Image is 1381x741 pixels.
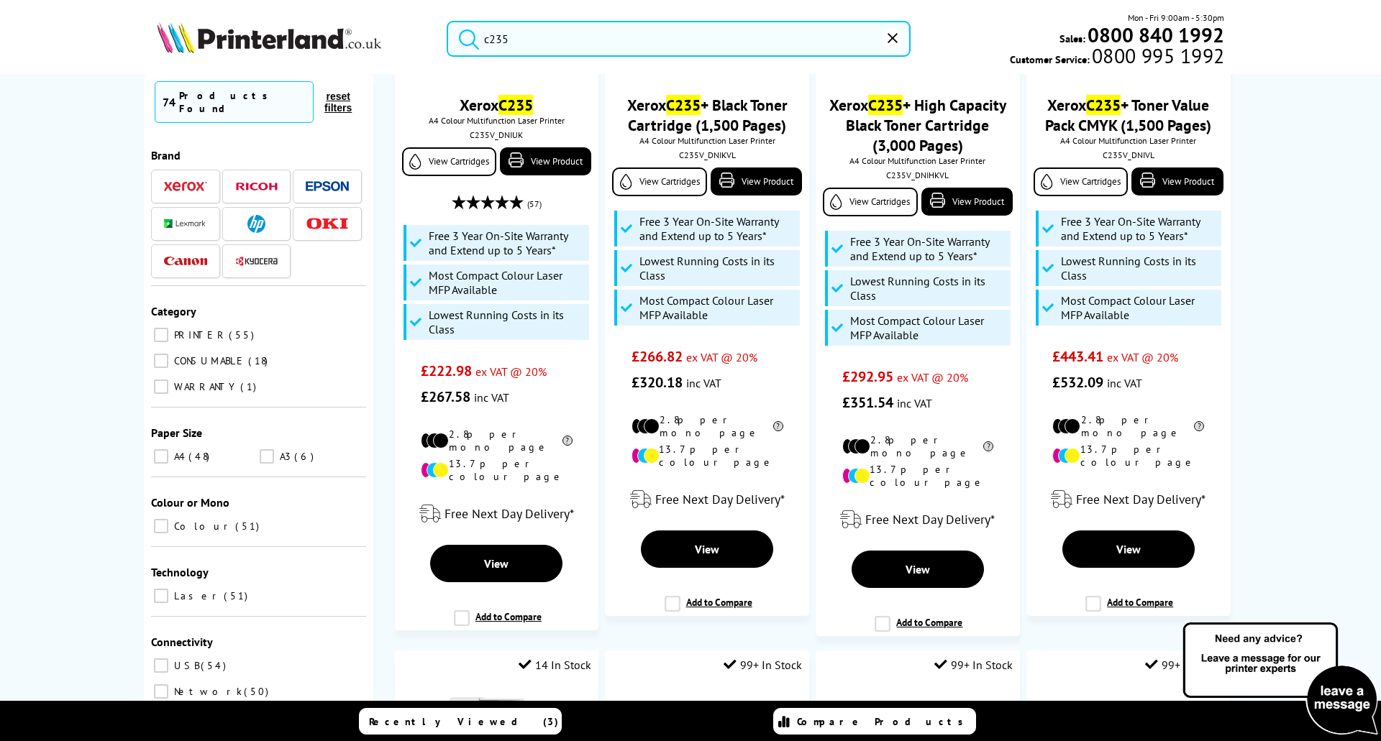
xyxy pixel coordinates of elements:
span: £320.18 [632,373,683,392]
img: Ricoh [235,183,278,190]
div: modal_delivery [1034,479,1223,520]
li: 2.8p per mono page [842,433,994,459]
a: XeroxC235+ Black Toner Cartridge (1,500 Pages) [627,95,788,135]
a: Recently Viewed (3) [359,708,562,735]
a: 0800 840 1992 [1085,28,1224,42]
input: CONSUMABLE 18 [154,354,168,368]
a: View [430,545,562,582]
span: CONSUMABLE [170,354,247,367]
span: £443.41 [1052,347,1103,366]
span: WARRANTY [170,380,239,393]
span: Colour [170,520,234,533]
span: View [484,556,509,571]
span: A3 [276,450,293,463]
span: 51 [235,520,263,533]
span: A4 Colour Multifunction Laser Printer [823,155,1012,166]
mark: C235 [868,95,903,115]
a: View Cartridges [612,167,706,196]
span: Paper Size [151,425,202,440]
span: Free 3 Year On-Site Warranty and Extend up to 5 Years* [639,214,796,243]
span: PRINTER [170,328,227,341]
span: £351.54 [842,393,893,412]
span: USB [170,659,199,672]
div: C235V_DNIVL [1037,149,1219,160]
span: inc VAT [1107,376,1142,390]
span: 74 [163,95,176,109]
span: Lowest Running Costs in its Class [850,274,1007,303]
span: ex VAT @ 20% [1107,350,1178,364]
img: HP [247,215,265,233]
img: Canon [164,257,207,266]
span: Free 3 Year On-Site Warranty and Extend up to 5 Years* [850,234,1007,263]
span: Mon - Fri 9:00am - 5:30pm [1128,11,1224,24]
span: inc VAT [474,390,509,405]
span: Free Next Day Delivery* [655,491,785,507]
span: Compare Products [797,715,971,728]
input: Search product or brand [447,21,911,57]
span: Free Next Day Delivery* [445,505,574,522]
span: Most Compact Colour Laser MFP Available [850,313,1007,342]
a: View Product [921,188,1013,216]
span: ex VAT @ 20% [475,364,547,379]
div: 99+ In Stock [1145,658,1223,672]
div: C235V_DNIKVL [616,149,798,160]
div: 99+ In Stock [724,658,802,672]
span: Sales: [1059,32,1085,45]
img: Printerland Logo [157,22,381,53]
span: A4 Colour Multifunction Laser Printer [402,115,591,126]
span: Customer Service: [1010,49,1224,66]
span: View [1116,542,1141,556]
span: Free 3 Year On-Site Warranty and Extend up to 5 Years* [1061,214,1218,243]
img: OKI [306,218,349,230]
span: Free 3 Year On-Site Warranty and Extend up to 5 Years* [429,229,585,257]
img: Xerox [164,181,207,191]
a: View [1062,530,1195,568]
a: View Cartridges [1034,167,1128,196]
label: Add to Compare [454,610,542,638]
input: USB 54 [154,658,168,673]
a: View Cartridges [402,147,496,176]
a: XeroxC235+ Toner Value Pack CMYK (1,500 Pages) [1045,95,1211,135]
mark: C235 [666,95,701,115]
span: Network [170,685,242,698]
mark: C235 [498,95,533,115]
span: 48 [188,450,213,463]
li: 2.8p per mono page [632,413,783,439]
li: 2.8p per mono page [1052,413,1204,439]
input: Colour 51 [154,519,168,533]
li: 2.8p per mono page [421,428,573,454]
img: Epson [306,181,349,192]
li: 13.7p per colour page [421,457,573,483]
span: Most Compact Colour Laser MFP Available [639,293,796,322]
div: 99+ In Stock [934,658,1013,672]
a: View [852,551,984,588]
span: inc VAT [897,396,932,410]
span: 18 [248,354,271,367]
input: A3 6 [260,449,274,464]
span: £292.95 [842,367,893,386]
span: 0800 995 1992 [1090,49,1224,63]
a: Printerland Logo [157,22,429,56]
span: Brand [151,148,181,162]
span: 50 [244,685,272,698]
span: ex VAT @ 20% [897,370,968,385]
input: Network 50 [154,684,168,699]
input: PRINTER 55 [154,328,168,342]
label: Add to Compare [875,616,962,643]
label: Add to Compare [1085,596,1173,623]
span: 51 [224,589,251,602]
span: Recently Viewed (3) [369,715,559,728]
a: View Cartridges [823,188,917,216]
b: 0800 840 1992 [1088,22,1224,48]
span: Most Compact Colour Laser MFP Available [429,268,585,297]
span: A4 Colour Multifunction Laser Printer [1034,135,1223,146]
a: XeroxC235 [460,95,533,115]
span: Colour or Mono [151,495,229,510]
input: WARRANTY 1 [154,379,168,394]
div: 14 In Stock [519,658,591,672]
span: 55 [229,328,257,341]
input: Laser 51 [154,589,168,603]
div: modal_delivery [612,479,801,520]
span: Most Compact Colour Laser MFP Available [1061,293,1218,322]
img: Lexmark [164,219,207,228]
